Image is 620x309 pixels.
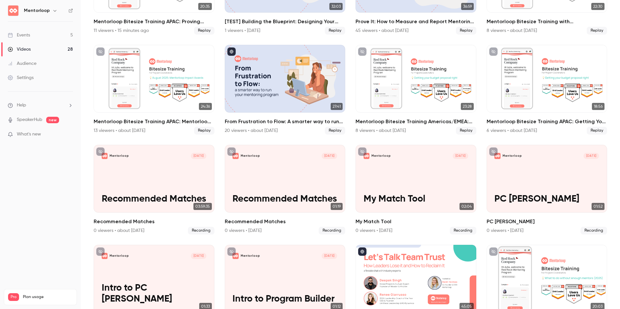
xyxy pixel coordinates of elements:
[102,283,206,304] p: Intro to PC [PERSON_NAME]
[356,45,476,135] li: Mentorloop Bitesize Training Americas/EMEA: Getting Your Budget Proposal Right
[227,47,236,56] button: published
[587,27,607,35] span: Replay
[356,45,476,135] a: 23:28Mentorloop Bitesize Training Americas/EMEA: Getting Your Budget Proposal Right8 viewers • ab...
[24,7,50,14] h6: Mentorloop
[358,147,367,156] button: unpublished
[96,47,105,56] button: unpublished
[329,3,343,10] span: 32:03
[356,145,476,234] a: My Match ToolMentorloop[DATE]My Match Tool02:04My Match Tool0 viewers • [DATE]Recording
[356,227,392,234] div: 0 viewers • [DATE]
[364,194,468,205] p: My Match Tool
[487,118,607,125] h2: Mentorloop Bitesize Training APAC: Getting Your Budget Proposal Right
[356,118,476,125] h2: Mentorloop Bitesize Training Americas/EMEA: Getting Your Budget Proposal Right
[225,145,346,234] a: Recommended MatchesMentorloop[DATE]Recommended Matches01:19Recommended Matches0 viewers • [DATE]R...
[581,227,607,234] span: Recording
[587,127,607,135] span: Replay
[331,203,343,210] span: 01:19
[191,253,206,259] span: [DATE]
[489,147,498,156] button: unpublished
[225,45,346,135] a: 27:41From Frustration to Flow: A smarter way to run your mentoring program20 viewers • about [DAT...
[356,145,476,234] li: My Match Tool
[17,131,41,138] span: What's new
[94,118,214,125] h2: Mentorloop Bitesize Training APAC: Mentorloop Impact Awards 2025
[225,27,260,34] div: 1 viewers • [DATE]
[94,27,149,34] div: 11 viewers • 15 minutes ago
[450,227,476,234] span: Recording
[109,154,129,158] p: Mentorloop
[8,46,31,53] div: Videos
[487,45,607,135] li: Mentorloop Bitesize Training APAC: Getting Your Budget Proposal Right
[8,60,36,67] div: Audience
[194,27,214,35] span: Replay
[193,203,212,210] span: 03:59:35
[592,203,604,210] span: 01:52
[494,194,599,205] p: PC [PERSON_NAME]
[460,203,474,210] span: 02:04
[356,127,406,134] div: 8 viewers • about [DATE]
[319,227,345,234] span: Recording
[356,27,408,34] div: 45 viewers • about [DATE]
[461,103,474,110] span: 23:28
[8,32,30,38] div: Events
[225,227,262,234] div: 0 viewers • [DATE]
[17,116,42,123] a: SpeakerHub
[227,247,236,256] button: unpublished
[17,102,26,109] span: Help
[225,145,346,234] li: Recommended Matches
[241,254,260,258] p: Mentorloop
[194,127,214,135] span: Replay
[23,294,73,300] span: Plan usage
[8,102,73,109] li: help-dropdown-opener
[8,293,19,301] span: Pro
[232,153,238,159] img: Recommended Matches
[487,227,523,234] div: 0 viewers • [DATE]
[102,194,206,205] p: Recommended Matches
[102,153,108,159] img: Recommended Matches
[356,18,476,25] h2: Prove It: How to Measure and Report Mentoring Success
[489,247,498,256] button: unpublished
[94,227,144,234] div: 0 viewers • about [DATE]
[371,154,391,158] p: Mentorloop
[199,103,212,110] span: 24:36
[94,45,214,135] a: 24:36Mentorloop Bitesize Training APAC: Mentorloop Impact Awards 202513 viewers • about [DATE]Replay
[94,45,214,135] li: Mentorloop Bitesize Training APAC: Mentorloop Impact Awards 2025
[109,254,129,258] p: Mentorloop
[364,153,369,159] img: My Match Tool
[225,18,346,25] h2: [TEST] Building the Blueprint: Designing Your Best Mentoring Program Yet
[487,18,607,25] h2: Mentorloop Bitesize Training with [PERSON_NAME]: Mentorloop Impact Awards
[322,253,337,259] span: [DATE]
[584,153,599,159] span: [DATE]
[356,218,476,225] h2: My Match Tool
[225,118,346,125] h2: From Frustration to Flow: A smarter way to run your mentoring program
[325,127,345,135] span: Replay
[8,75,34,81] div: Settings
[502,154,522,158] p: Mentorloop
[198,3,212,10] span: 20:35
[225,45,346,135] li: From Frustration to Flow: A smarter way to run your mentoring program
[46,117,59,123] span: new
[331,103,343,110] span: 27:41
[232,294,337,305] p: Intro to Program Builder
[487,45,607,135] a: 18:56Mentorloop Bitesize Training APAC: Getting Your Budget Proposal Right6 viewers • about [DATE...
[489,47,498,56] button: unpublished
[65,132,73,137] iframe: Noticeable Trigger
[227,147,236,156] button: unpublished
[322,153,337,159] span: [DATE]
[241,154,260,158] p: Mentorloop
[96,147,105,156] button: unpublished
[592,103,604,110] span: 18:56
[591,3,604,10] span: 22:30
[456,27,476,35] span: Replay
[188,227,214,234] span: Recording
[487,218,607,225] h2: PC [PERSON_NAME]
[102,253,108,259] img: Intro to PC dash
[494,153,500,159] img: PC Nav
[225,127,278,134] div: 20 viewers • about [DATE]
[94,218,214,225] h2: Recommended Matches
[453,153,468,159] span: [DATE]
[232,194,337,205] p: Recommended Matches
[225,218,346,225] h2: Recommended Matches
[94,18,214,25] h2: Mentorloop Bitesize Training APAC: Proving Success and ROI
[456,127,476,135] span: Replay
[232,253,238,259] img: Intro to Program Builder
